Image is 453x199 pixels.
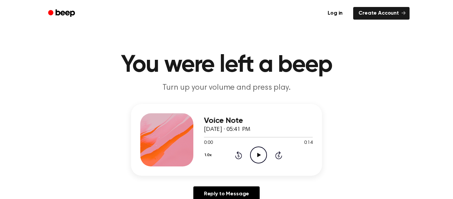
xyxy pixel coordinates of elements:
a: Create Account [353,7,410,20]
h3: Voice Note [204,116,313,125]
a: Log in [321,6,349,21]
span: 0:00 [204,140,213,147]
a: Beep [43,7,81,20]
h1: You were left a beep [57,53,396,77]
span: 0:14 [304,140,313,147]
span: [DATE] · 05:41 PM [204,127,250,133]
button: 1.0x [204,149,214,161]
p: Turn up your volume and press play. [99,82,354,93]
